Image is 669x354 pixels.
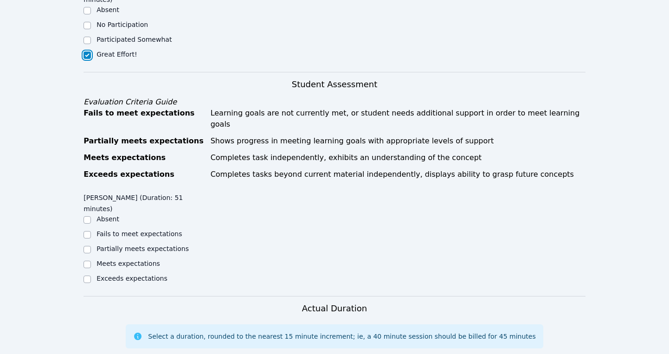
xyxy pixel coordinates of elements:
[84,152,205,163] div: Meets expectations
[148,332,535,341] div: Select a duration, rounded to the nearest 15 minute increment; ie, a 40 minute session should be ...
[211,108,585,130] div: Learning goals are not currently met, or student needs additional support in order to meet learni...
[211,169,585,180] div: Completes tasks beyond current material independently, displays ability to grasp future concepts
[96,260,160,267] label: Meets expectations
[302,302,367,315] h3: Actual Duration
[96,275,167,282] label: Exceeds expectations
[84,97,585,108] div: Evaluation Criteria Guide
[84,108,205,130] div: Fails to meet expectations
[96,6,119,13] label: Absent
[96,245,189,252] label: Partially meets expectations
[96,215,119,223] label: Absent
[84,135,205,147] div: Partially meets expectations
[211,152,585,163] div: Completes task independently, exhibits an understanding of the concept
[84,169,205,180] div: Exceeds expectations
[96,21,148,28] label: No Participation
[96,36,172,43] label: Participated Somewhat
[96,51,137,58] label: Great Effort!
[84,189,209,214] legend: [PERSON_NAME] (Duration: 51 minutes)
[84,78,585,91] h3: Student Assessment
[96,230,182,238] label: Fails to meet expectations
[211,135,585,147] div: Shows progress in meeting learning goals with appropriate levels of support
